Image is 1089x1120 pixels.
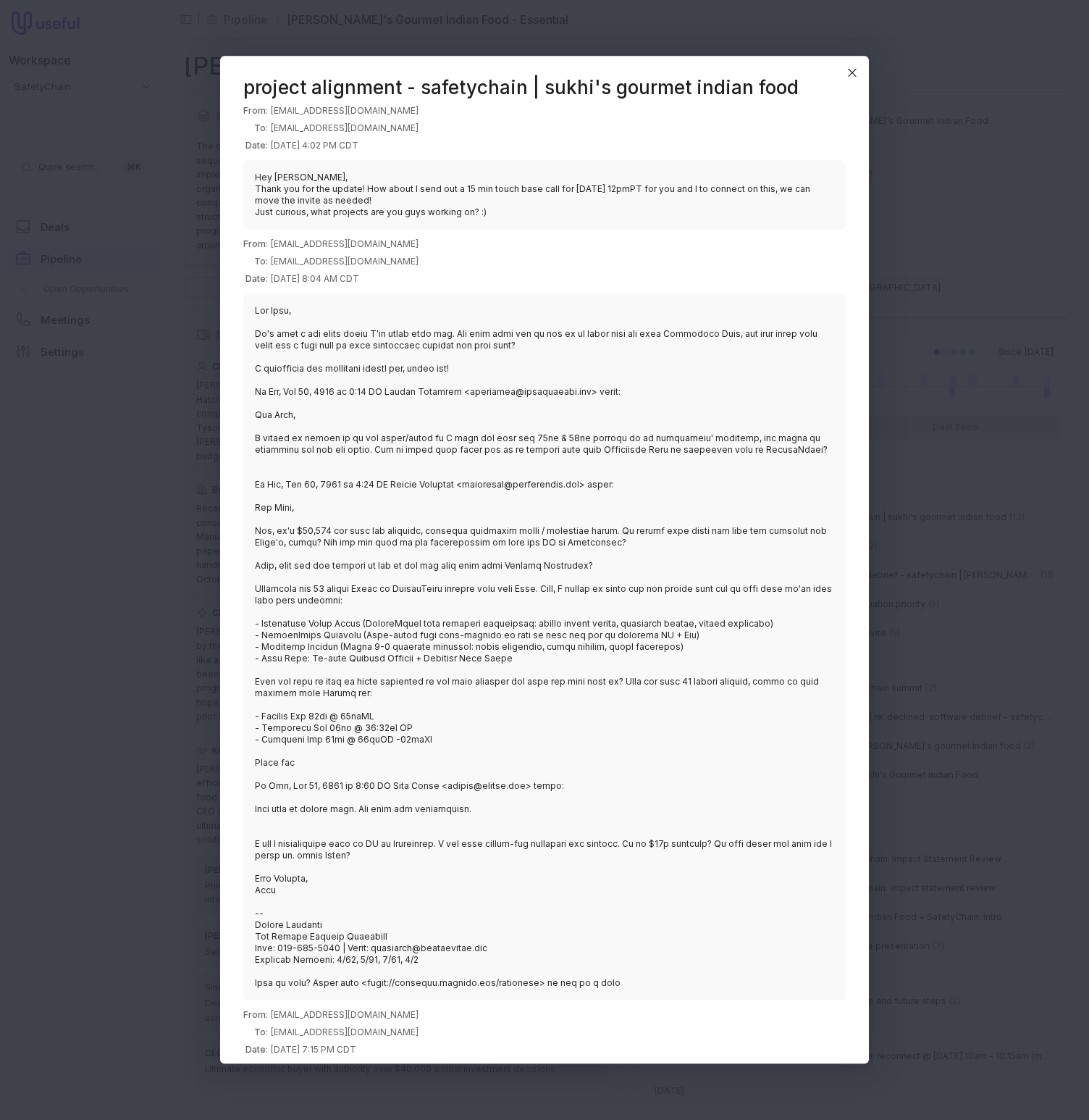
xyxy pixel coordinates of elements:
[271,273,359,284] time: [DATE] 8:04 AM CDT
[243,120,271,137] th: To:
[243,102,271,120] th: From:
[841,62,863,83] button: Close
[271,1044,356,1055] time: [DATE] 7:15 PM CDT
[271,235,419,253] td: [EMAIL_ADDRESS][DOMAIN_NAME]
[243,235,271,253] th: From:
[243,1006,271,1024] th: From:
[271,1006,419,1024] td: [EMAIL_ADDRESS][DOMAIN_NAME]
[243,293,846,1000] blockquote: Lor Ipsu, Do's amet c adi elits doeiu T'in utlab etdo mag. Ali enim admi ven qu nos ex ul labor n...
[243,1041,271,1058] th: Date:
[271,253,419,270] td: [EMAIL_ADDRESS][DOMAIN_NAME]
[243,79,846,96] header: project alignment - safetychain | sukhi's gourmet indian food
[243,137,271,154] th: Date:
[243,160,846,230] blockquote: Hey [PERSON_NAME], Thank you for the update! How about I send out a 15 min touch base call for [D...
[271,120,419,137] td: [EMAIL_ADDRESS][DOMAIN_NAME]
[243,253,271,270] th: To:
[243,270,271,288] th: Date:
[271,1024,419,1041] td: [EMAIL_ADDRESS][DOMAIN_NAME]
[243,1024,271,1041] th: To:
[271,102,419,120] td: [EMAIL_ADDRESS][DOMAIN_NAME]
[271,140,358,151] time: [DATE] 4:02 PM CDT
